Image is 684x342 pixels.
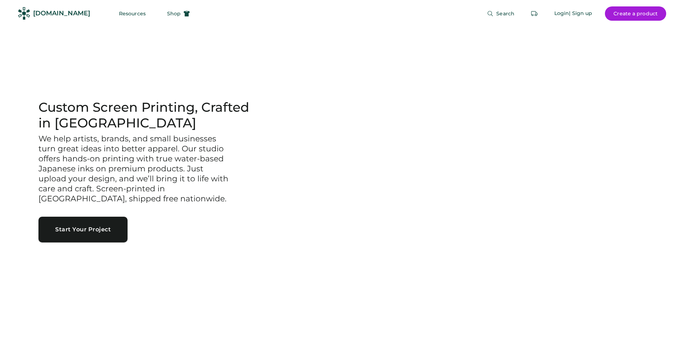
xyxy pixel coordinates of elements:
[159,6,198,21] button: Shop
[110,6,154,21] button: Resources
[38,134,231,204] h3: We help artists, brands, and small businesses turn great ideas into better apparel. Our studio of...
[554,10,569,17] div: Login
[605,6,666,21] button: Create a product
[496,11,514,16] span: Search
[569,10,592,17] div: | Sign up
[33,9,90,18] div: [DOMAIN_NAME]
[38,100,261,131] h1: Custom Screen Printing, Crafted in [GEOGRAPHIC_DATA]
[527,6,541,21] button: Retrieve an order
[18,7,30,20] img: Rendered Logo - Screens
[167,11,181,16] span: Shop
[38,217,128,242] button: Start Your Project
[478,6,523,21] button: Search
